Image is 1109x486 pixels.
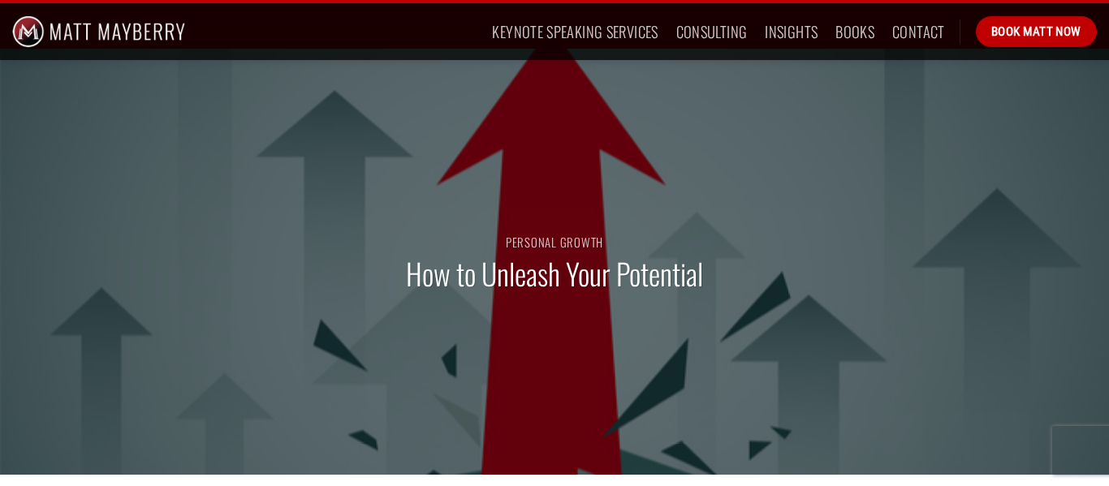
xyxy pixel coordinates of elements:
[892,17,945,46] a: Contact
[492,17,658,46] a: Keynote Speaking Services
[991,22,1081,41] span: Book Matt Now
[406,255,703,293] h1: How to Unleash Your Potential
[765,17,818,46] a: Insights
[835,17,874,46] a: Books
[976,16,1097,47] a: Book Matt Now
[676,17,748,46] a: Consulting
[12,3,185,60] img: Matt Mayberry
[506,233,603,251] a: Personal Growth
